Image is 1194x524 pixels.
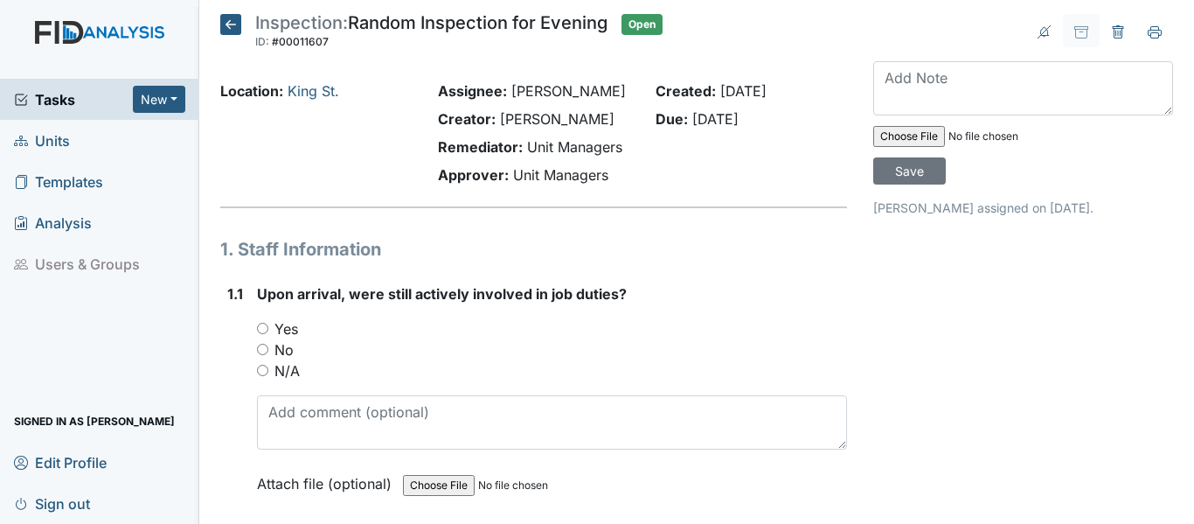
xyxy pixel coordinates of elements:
[133,86,185,113] button: New
[500,110,614,128] span: [PERSON_NAME]
[720,82,767,100] span: [DATE]
[621,14,663,35] span: Open
[14,449,107,476] span: Edit Profile
[511,82,626,100] span: [PERSON_NAME]
[873,157,946,185] input: Save
[257,323,268,334] input: Yes
[255,35,269,48] span: ID:
[14,408,175,435] span: Signed in as [PERSON_NAME]
[14,127,70,154] span: Units
[274,360,300,381] label: N/A
[14,209,92,236] span: Analysis
[274,339,294,360] label: No
[274,318,298,339] label: Yes
[438,110,496,128] strong: Creator:
[272,35,329,48] span: #00011607
[438,82,507,100] strong: Assignee:
[656,110,688,128] strong: Due:
[220,82,283,100] strong: Location:
[257,464,399,494] label: Attach file (optional)
[14,89,133,110] a: Tasks
[220,236,847,262] h1: 1. Staff Information
[257,344,268,355] input: No
[656,82,716,100] strong: Created:
[438,138,523,156] strong: Remediator:
[527,138,622,156] span: Unit Managers
[692,110,739,128] span: [DATE]
[255,12,348,33] span: Inspection:
[873,199,1173,217] p: [PERSON_NAME] assigned on [DATE].
[257,285,627,303] span: Upon arrival, were still actively involved in job duties?
[257,365,268,376] input: N/A
[14,490,90,517] span: Sign out
[255,14,607,52] div: Random Inspection for Evening
[227,283,243,304] label: 1.1
[14,168,103,195] span: Templates
[438,166,509,184] strong: Approver:
[513,166,608,184] span: Unit Managers
[288,82,339,100] a: King St.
